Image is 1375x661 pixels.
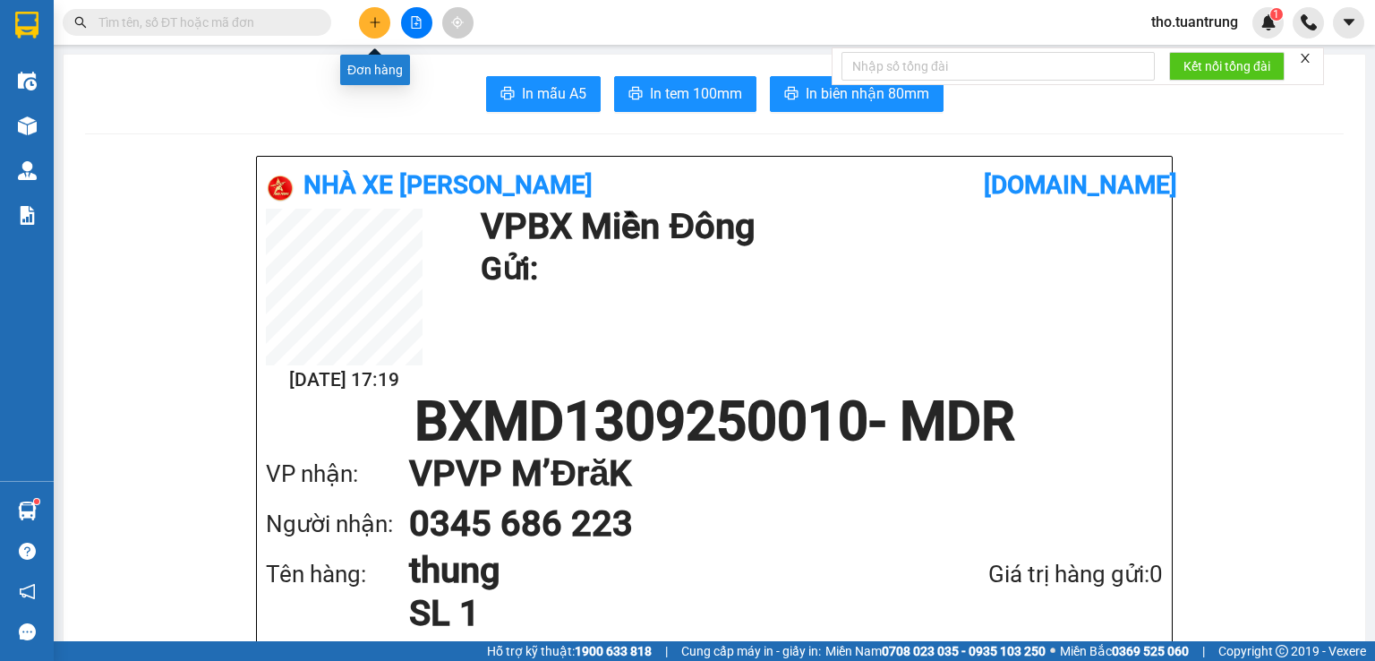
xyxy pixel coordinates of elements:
[171,17,214,36] span: Nhận:
[359,7,390,39] button: plus
[1183,56,1270,76] span: Kết nối tổng đài
[522,82,586,105] span: In mẫu A5
[171,37,315,62] div: 0345686223
[893,556,1163,593] div: Giá trị hàng gửi: 0
[15,108,315,131] div: Tên hàng: thung ( : 1 )
[487,641,652,661] span: Hỗ trợ kỹ thuật:
[168,77,193,96] span: CC :
[18,116,37,135] img: warehouse-icon
[19,583,36,600] span: notification
[770,76,944,112] button: printerIn biên nhận 80mm
[665,641,668,661] span: |
[19,623,36,640] span: message
[168,73,317,98] div: 50.000
[15,12,38,39] img: logo-vxr
[1202,641,1205,661] span: |
[650,82,742,105] span: In tem 100mm
[681,641,821,661] span: Cung cấp máy in - giấy in:
[784,86,799,103] span: printer
[1299,52,1311,64] span: close
[486,76,601,112] button: printerIn mẫu A5
[1169,52,1285,81] button: Kết nối tổng đài
[825,641,1046,661] span: Miền Nam
[369,16,381,29] span: plus
[303,170,593,200] b: Nhà xe [PERSON_NAME]
[171,15,315,37] div: VP M’ĐrăK
[1112,644,1189,658] strong: 0369 525 060
[1060,641,1189,661] span: Miền Bắc
[1276,645,1288,657] span: copyright
[340,55,410,85] div: Đơn hàng
[409,499,1127,549] h1: 0345 686 223
[628,86,643,103] span: printer
[266,556,409,593] div: Tên hàng:
[18,161,37,180] img: warehouse-icon
[984,170,1177,200] b: [DOMAIN_NAME]
[806,82,929,105] span: In biên nhận 80mm
[34,499,39,504] sup: 1
[15,15,158,58] div: BX Miền Đông
[18,206,37,225] img: solution-icon
[266,365,423,395] h2: [DATE] 17:19
[266,395,1163,449] h1: BXMD1309250010 - MDR
[575,644,652,658] strong: 1900 633 818
[1050,648,1055,655] span: ⚪️
[1301,14,1317,30] img: phone-icon
[500,86,515,103] span: printer
[18,72,37,90] img: warehouse-icon
[1270,8,1283,21] sup: 1
[614,76,756,112] button: printerIn tem 100mm
[98,13,310,32] input: Tìm tên, số ĐT hoặc mã đơn
[1260,14,1277,30] img: icon-new-feature
[1341,14,1357,30] span: caret-down
[1137,11,1252,33] span: tho.tuantrung
[266,506,409,543] div: Người nhận:
[442,7,474,39] button: aim
[410,16,423,29] span: file-add
[841,52,1155,81] input: Nhập số tổng đài
[266,174,295,202] img: logo.jpg
[266,456,409,493] div: VP nhận:
[1333,7,1364,39] button: caret-down
[74,16,87,29] span: search
[171,107,195,132] span: SL
[1273,8,1279,21] span: 1
[15,17,43,36] span: Gửi:
[882,644,1046,658] strong: 0708 023 035 - 0935 103 250
[409,592,893,635] h1: SL 1
[18,502,37,520] img: warehouse-icon
[409,549,893,592] h1: thung
[409,449,1127,499] h1: VP VP M’ĐrăK
[19,543,36,560] span: question-circle
[481,245,1154,294] h1: Gửi:
[401,7,432,39] button: file-add
[481,209,1154,245] h1: VP BX Miền Đông
[451,16,464,29] span: aim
